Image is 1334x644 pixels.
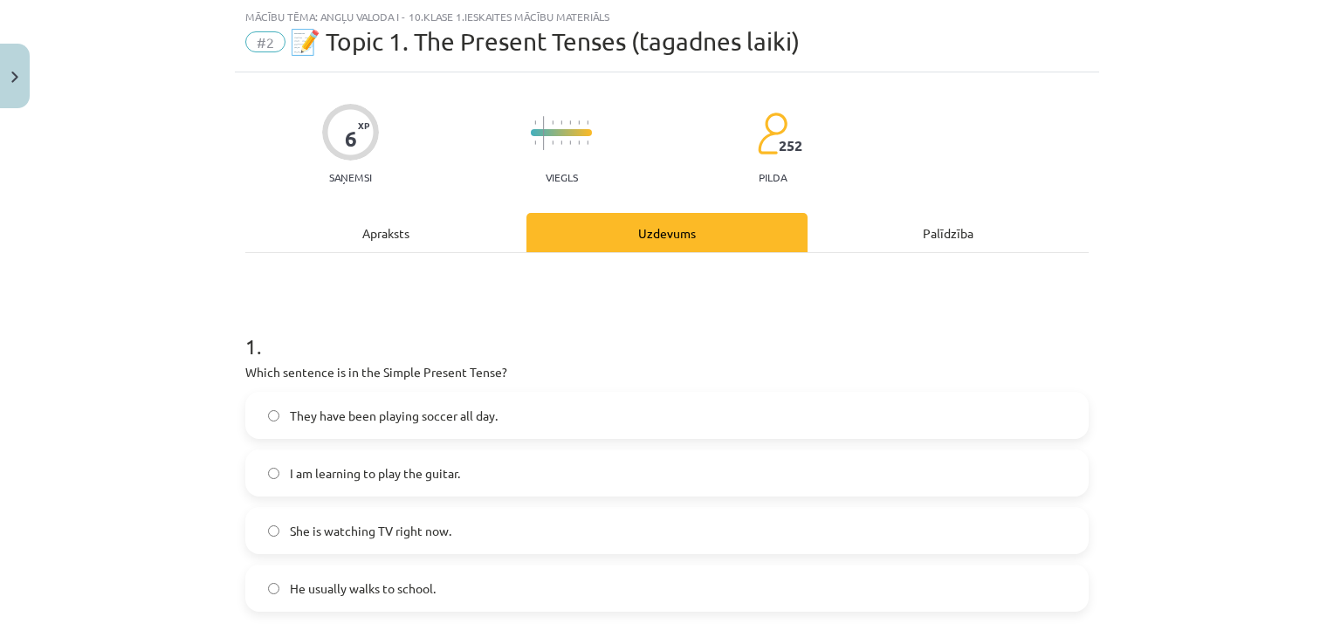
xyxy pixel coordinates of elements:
[245,10,1089,23] div: Mācību tēma: Angļu valoda i - 10.klase 1.ieskaites mācību materiāls
[358,120,369,130] span: XP
[322,171,379,183] p: Saņemsi
[290,407,498,425] span: They have been playing soccer all day.
[526,213,808,252] div: Uzdevums
[268,525,279,537] input: She is watching TV right now.
[268,468,279,479] input: I am learning to play the guitar.
[245,304,1089,358] h1: 1 .
[534,120,536,125] img: icon-short-line-57e1e144782c952c97e751825c79c345078a6d821885a25fce030b3d8c18986b.svg
[546,171,578,183] p: Viegls
[290,464,460,483] span: I am learning to play the guitar.
[543,116,545,150] img: icon-long-line-d9ea69661e0d244f92f715978eff75569469978d946b2353a9bb055b3ed8787d.svg
[345,127,357,151] div: 6
[808,213,1089,252] div: Palīdzība
[587,140,588,145] img: icon-short-line-57e1e144782c952c97e751825c79c345078a6d821885a25fce030b3d8c18986b.svg
[534,140,536,145] img: icon-short-line-57e1e144782c952c97e751825c79c345078a6d821885a25fce030b3d8c18986b.svg
[560,140,562,145] img: icon-short-line-57e1e144782c952c97e751825c79c345078a6d821885a25fce030b3d8c18986b.svg
[578,120,580,125] img: icon-short-line-57e1e144782c952c97e751825c79c345078a6d821885a25fce030b3d8c18986b.svg
[587,120,588,125] img: icon-short-line-57e1e144782c952c97e751825c79c345078a6d821885a25fce030b3d8c18986b.svg
[779,138,802,154] span: 252
[578,140,580,145] img: icon-short-line-57e1e144782c952c97e751825c79c345078a6d821885a25fce030b3d8c18986b.svg
[11,72,18,83] img: icon-close-lesson-0947bae3869378f0d4975bcd49f059093ad1ed9edebbc8119c70593378902aed.svg
[290,579,436,598] span: He usually walks to school.
[552,120,554,125] img: icon-short-line-57e1e144782c952c97e751825c79c345078a6d821885a25fce030b3d8c18986b.svg
[245,213,526,252] div: Apraksts
[268,410,279,421] input: They have been playing soccer all day.
[569,140,571,145] img: icon-short-line-57e1e144782c952c97e751825c79c345078a6d821885a25fce030b3d8c18986b.svg
[757,112,787,155] img: students-c634bb4e5e11cddfef0936a35e636f08e4e9abd3cc4e673bd6f9a4125e45ecb1.svg
[552,140,554,145] img: icon-short-line-57e1e144782c952c97e751825c79c345078a6d821885a25fce030b3d8c18986b.svg
[268,583,279,594] input: He usually walks to school.
[245,363,1089,381] p: Which sentence is in the Simple Present Tense?
[290,27,800,56] span: 📝 Topic 1. The Present Tenses (tagadnes laiki)
[560,120,562,125] img: icon-short-line-57e1e144782c952c97e751825c79c345078a6d821885a25fce030b3d8c18986b.svg
[759,171,787,183] p: pilda
[245,31,285,52] span: #2
[290,522,451,540] span: She is watching TV right now.
[569,120,571,125] img: icon-short-line-57e1e144782c952c97e751825c79c345078a6d821885a25fce030b3d8c18986b.svg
